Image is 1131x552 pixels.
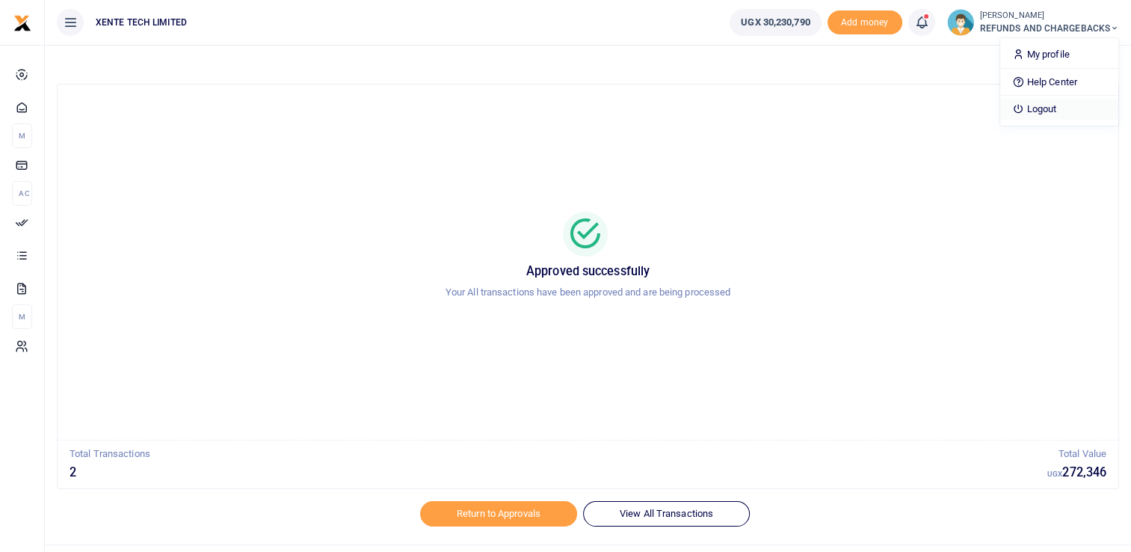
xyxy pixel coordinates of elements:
[730,9,821,36] a: UGX 30,230,790
[741,15,810,30] span: UGX 30,230,790
[947,9,974,36] img: profile-user
[90,16,193,29] span: XENTE TECH LIMITED
[828,16,902,27] a: Add money
[12,181,32,206] li: Ac
[1000,44,1118,65] a: My profile
[1000,99,1118,120] a: Logout
[75,264,1100,279] h5: Approved successfully
[947,9,1119,36] a: profile-user [PERSON_NAME] REFUNDS AND CHARGEBACKS
[724,9,827,36] li: Wallet ballance
[828,10,902,35] span: Add money
[980,22,1119,35] span: REFUNDS AND CHARGEBACKS
[13,14,31,32] img: logo-small
[828,10,902,35] li: Toup your wallet
[1047,470,1062,478] small: UGX
[13,16,31,28] a: logo-small logo-large logo-large
[12,304,32,329] li: M
[70,447,1047,462] p: Total Transactions
[70,465,1047,480] h5: 2
[980,10,1119,22] small: [PERSON_NAME]
[420,501,577,527] a: Return to Approvals
[1047,447,1106,462] p: Total Value
[583,501,750,527] a: View All Transactions
[12,123,32,148] li: M
[1047,465,1106,480] h5: 272,346
[75,285,1100,301] p: Your All transactions have been approved and are being processed
[1000,72,1118,93] a: Help Center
